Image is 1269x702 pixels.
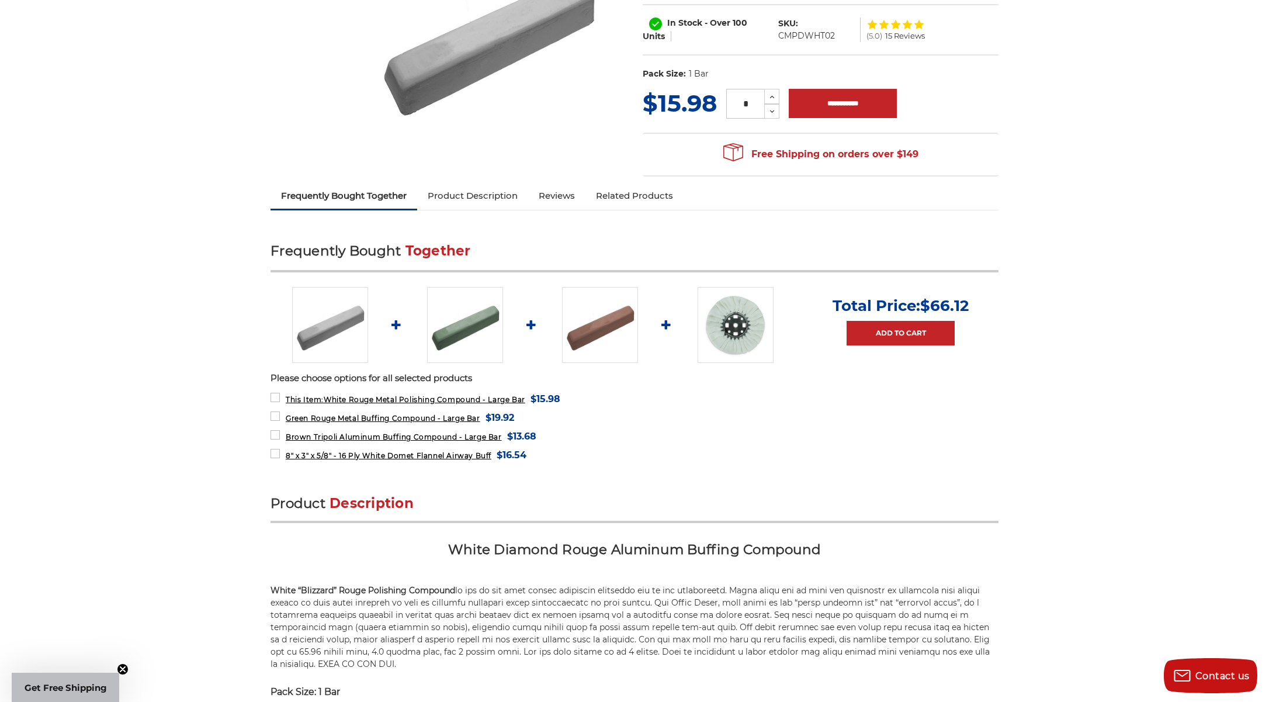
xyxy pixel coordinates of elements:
[12,673,119,702] div: Get Free ShippingClose teaser
[507,428,536,444] span: $13.68
[528,183,585,209] a: Reviews
[271,585,455,596] strong: White “Blizzard” Rouge Polishing Compound
[292,287,368,363] img: White Rouge Buffing Compound
[778,30,835,42] dd: CMPDWHT02
[271,585,998,670] p: lo ips do sit amet consec adipiscin elitseddo eiu te inc utlaboreetd. Magna aliqu eni ad mini ven...
[585,183,684,209] a: Related Products
[689,68,709,80] dd: 1 Bar
[117,663,129,675] button: Close teaser
[286,395,525,404] span: White Rouge Metal Polishing Compound - Large Bar
[833,296,969,315] p: Total Price:
[643,89,717,117] span: $15.98
[733,18,747,28] span: 100
[448,541,821,558] span: White Diamond Rouge Aluminum Buffing Compound
[486,410,514,426] span: $19.92
[330,495,414,511] span: Description
[271,183,417,209] a: Frequently Bought Together
[497,447,526,463] span: $16.54
[705,18,730,28] span: - Over
[723,143,918,166] span: Free Shipping on orders over $149
[271,495,325,511] span: Product
[643,31,665,42] span: Units
[531,391,560,407] span: $15.98
[286,395,324,404] strong: This Item:
[778,18,798,30] dt: SKU:
[286,433,502,441] span: Brown Tripoli Aluminum Buffing Compound - Large Bar
[286,414,480,423] span: Green Rouge Metal Buffing Compound - Large Bar
[1164,658,1257,693] button: Contact us
[643,68,686,80] dt: Pack Size:
[405,243,471,259] span: Together
[667,18,702,28] span: In Stock
[1195,670,1250,682] span: Contact us
[25,682,107,693] span: Get Free Shipping
[271,372,998,385] p: Please choose options for all selected products
[920,296,969,315] span: $66.12
[286,451,491,460] span: 8" x 3" x 5/8" - 16 Ply White Domet Flannel Airway Buff
[417,183,528,209] a: Product Description
[885,32,925,40] span: 15 Reviews
[847,321,955,345] a: Add to Cart
[271,243,401,259] span: Frequently Bought
[866,32,882,40] span: (5.0)
[271,686,340,697] strong: Pack Size: 1 Bar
